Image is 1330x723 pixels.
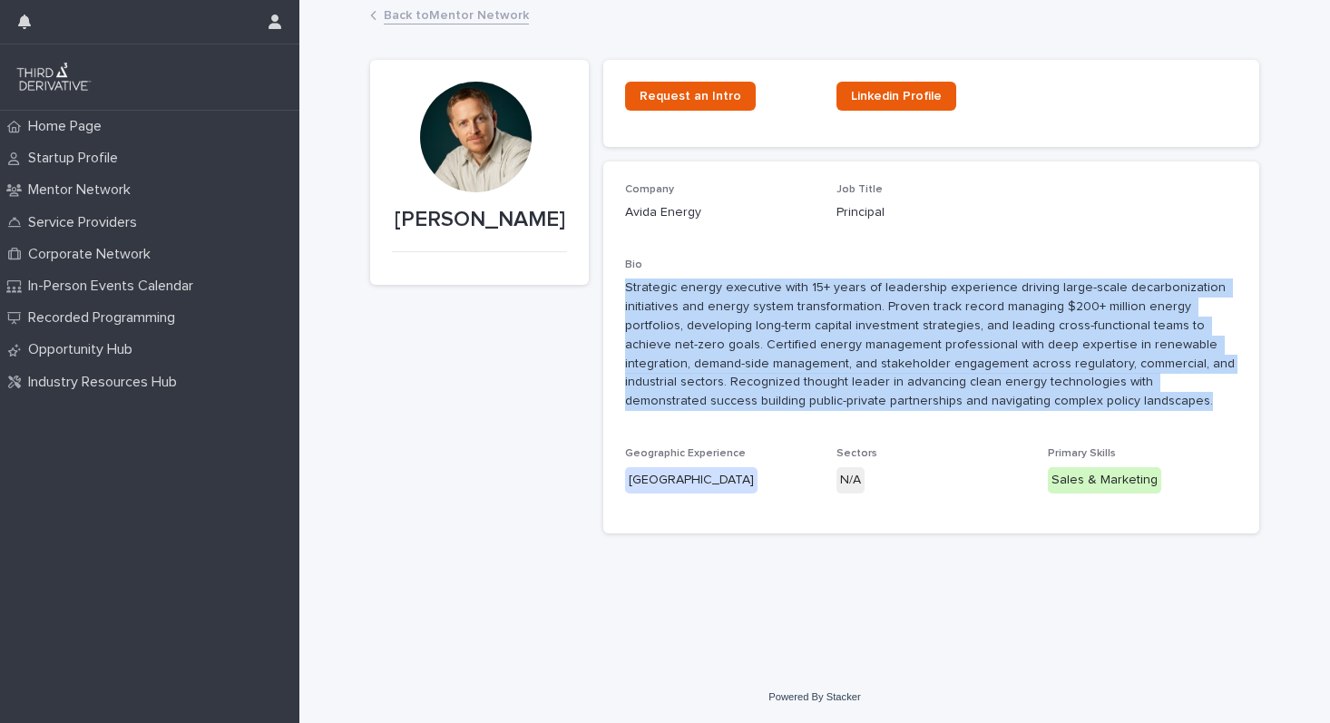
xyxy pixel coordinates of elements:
span: Request an Intro [640,90,741,103]
p: Service Providers [21,214,152,231]
p: Recorded Programming [21,309,190,327]
span: Company [625,184,674,195]
span: Sectors [836,448,877,459]
img: q0dI35fxT46jIlCv2fcp [15,59,93,95]
p: Strategic energy executive with 15+ years of leadership experience driving large-scale decarboniz... [625,278,1237,411]
span: Primary Skills [1048,448,1116,459]
div: N/A [836,467,865,493]
p: Startup Profile [21,150,132,167]
div: [GEOGRAPHIC_DATA] [625,467,758,493]
a: Powered By Stacker [768,691,860,702]
span: Bio [625,259,642,270]
p: Home Page [21,118,116,135]
p: [PERSON_NAME] [392,207,567,233]
p: Mentor Network [21,181,145,199]
span: Geographic Experience [625,448,746,459]
p: Opportunity Hub [21,341,147,358]
a: Request an Intro [625,82,756,111]
span: Linkedin Profile [851,90,942,103]
p: Principal [836,203,1026,222]
p: Corporate Network [21,246,165,263]
p: Avida Energy [625,203,815,222]
a: Linkedin Profile [836,82,956,111]
span: Job Title [836,184,883,195]
p: Industry Resources Hub [21,374,191,391]
a: Back toMentor Network [384,4,529,24]
p: In-Person Events Calendar [21,278,208,295]
div: Sales & Marketing [1048,467,1161,493]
